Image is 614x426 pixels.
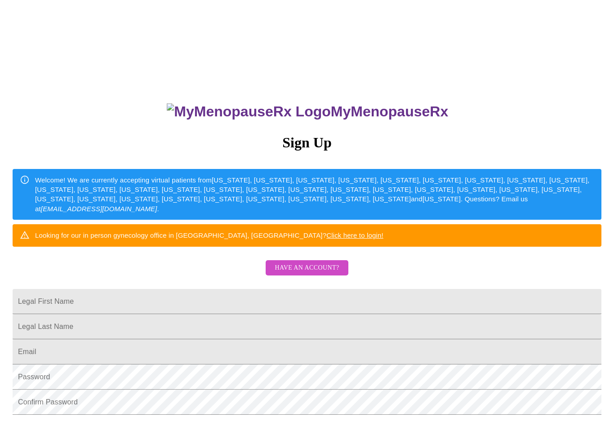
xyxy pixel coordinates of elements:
a: Click here to login! [326,231,383,239]
span: Have an account? [275,262,339,274]
img: MyMenopauseRx Logo [167,103,330,120]
h3: Sign Up [13,134,601,151]
em: [EMAIL_ADDRESS][DOMAIN_NAME] [41,205,157,213]
div: Welcome! We are currently accepting virtual patients from [US_STATE], [US_STATE], [US_STATE], [US... [35,172,594,217]
button: Have an account? [266,260,348,276]
h3: MyMenopauseRx [14,103,602,120]
div: Looking for our in person gynecology office in [GEOGRAPHIC_DATA], [GEOGRAPHIC_DATA]? [35,227,383,244]
a: Have an account? [263,270,350,278]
